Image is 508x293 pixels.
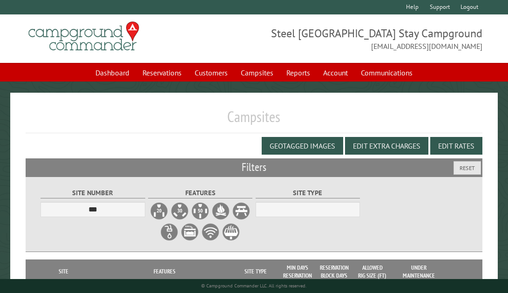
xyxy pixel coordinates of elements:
label: Water Hookup [160,223,179,241]
label: WiFi Service [201,223,220,241]
th: Allowed Rig Size (ft) [352,259,392,284]
button: Reset [454,161,481,175]
th: Site Type [232,259,279,284]
h2: Filters [26,158,483,176]
button: Edit Extra Charges [345,137,428,155]
a: Communications [355,64,418,82]
a: Reservations [137,64,187,82]
label: 20A Electrical Hookup [150,202,169,220]
small: © Campground Commander LLC. All rights reserved. [201,283,306,289]
button: Geotagged Images [262,137,343,155]
label: Sewer Hookup [181,223,199,241]
th: Min Days Reservation [279,259,316,284]
label: Grill [222,223,240,241]
a: Account [318,64,353,82]
th: Site [30,259,97,284]
th: Reservation Block Days [316,259,352,284]
label: Firepit [211,202,230,220]
label: 50A Electrical Hookup [191,202,210,220]
button: Edit Rates [430,137,482,155]
label: Site Type [256,188,360,198]
label: 30A Electrical Hookup [170,202,189,220]
label: Site Number [41,188,145,198]
a: Dashboard [90,64,135,82]
a: Campsites [235,64,279,82]
label: Picnic Table [232,202,251,220]
th: Features [97,259,233,284]
label: Features [148,188,252,198]
a: Reports [281,64,316,82]
img: Campground Commander [26,18,142,55]
a: Customers [189,64,233,82]
span: Steel [GEOGRAPHIC_DATA] Stay Campground [EMAIL_ADDRESS][DOMAIN_NAME] [254,26,483,52]
h1: Campsites [26,108,483,133]
th: Under Maintenance [393,259,446,284]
